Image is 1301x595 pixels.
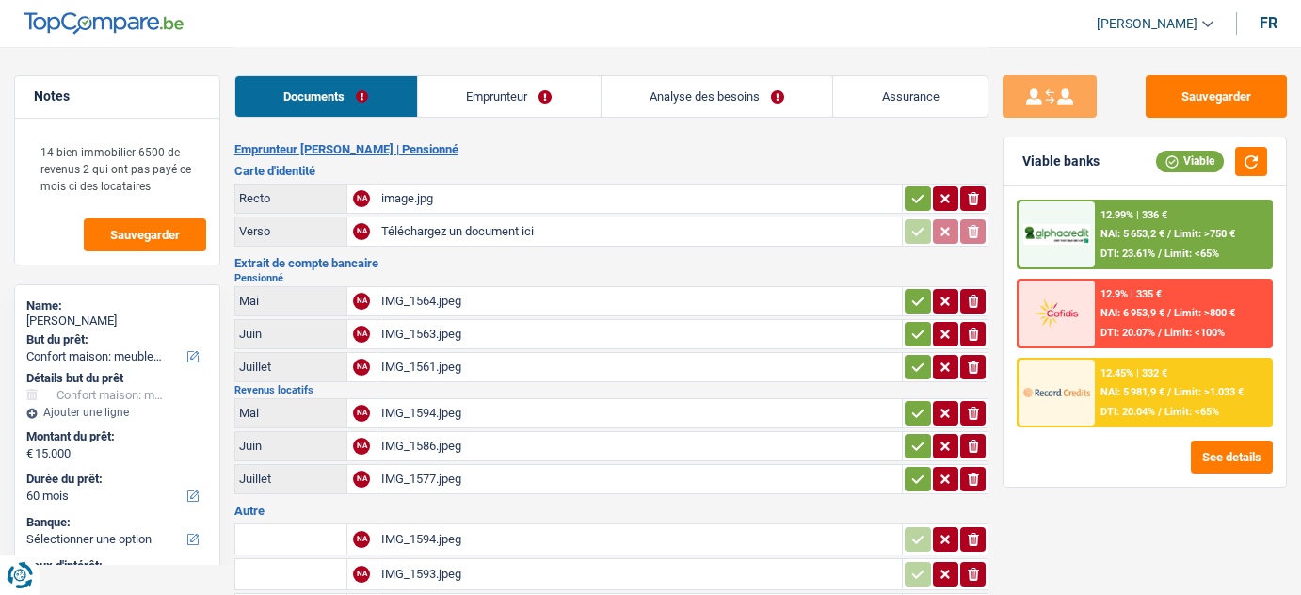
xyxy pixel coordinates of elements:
div: Juillet [239,360,343,374]
div: NA [353,190,370,207]
a: Emprunteur [418,76,601,117]
label: Montant du prêt: [26,429,204,444]
h2: Revenus locatifs [234,385,989,395]
span: Limit: <100% [1164,327,1225,339]
div: NA [353,223,370,240]
span: DTI: 23.61% [1100,248,1155,260]
span: Limit: >800 € [1174,307,1235,319]
span: / [1167,386,1171,398]
div: Verso [239,224,343,238]
div: Name: [26,298,208,314]
span: NAI: 6 953,9 € [1100,307,1164,319]
div: IMG_1564.jpeg [381,287,899,315]
span: NAI: 5 653,2 € [1100,228,1164,240]
div: fr [1260,14,1277,32]
button: Sauvegarder [1146,75,1287,118]
div: 12.9% | 335 € [1100,288,1162,300]
span: / [1158,327,1162,339]
div: Juillet [239,472,343,486]
span: Limit: <65% [1164,248,1219,260]
div: Juin [239,439,343,453]
label: Durée du prêt: [26,472,204,487]
span: / [1158,406,1162,418]
div: IMG_1594.jpeg [381,525,899,554]
div: NA [353,293,370,310]
h3: Autre [234,505,989,517]
div: IMG_1586.jpeg [381,432,899,460]
div: [PERSON_NAME] [26,314,208,329]
button: Sauvegarder [84,218,206,251]
h5: Notes [34,88,201,105]
img: Record Credits [1023,376,1089,409]
span: DTI: 20.07% [1100,327,1155,339]
div: NA [353,326,370,343]
span: DTI: 20.04% [1100,406,1155,418]
span: [PERSON_NAME] [1097,16,1197,32]
a: Analyse des besoins [602,76,833,117]
a: Assurance [833,76,988,117]
div: IMG_1593.jpeg [381,560,899,588]
div: Viable banks [1022,153,1100,169]
div: image.jpg [381,185,899,213]
div: Mai [239,294,343,308]
div: NA [353,531,370,548]
h3: Extrait de compte bancaire [234,257,989,269]
label: Taux d'intérêt: [26,558,204,573]
label: Banque: [26,515,204,530]
div: IMG_1561.jpeg [381,353,899,381]
img: Cofidis [1023,297,1089,330]
a: [PERSON_NAME] [1082,8,1213,40]
div: Mai [239,406,343,420]
div: Recto [239,191,343,205]
div: Ajouter une ligne [26,406,208,419]
a: Documents [235,76,417,117]
div: NA [353,566,370,583]
div: NA [353,359,370,376]
div: Juin [239,327,343,341]
div: 12.99% | 336 € [1100,209,1167,221]
h2: Emprunteur [PERSON_NAME] | Pensionné [234,142,989,157]
span: Limit: >750 € [1174,228,1235,240]
span: Limit: >1.033 € [1174,386,1244,398]
div: Détails but du prêt [26,371,208,386]
div: IMG_1577.jpeg [381,465,899,493]
div: NA [353,405,370,422]
h2: Pensionné [234,273,989,283]
div: 12.45% | 332 € [1100,367,1167,379]
img: TopCompare Logo [24,12,184,35]
button: See details [1191,441,1273,474]
h3: Carte d'identité [234,165,989,177]
img: AlphaCredit [1023,224,1089,245]
span: Sauvegarder [110,229,180,241]
span: / [1167,307,1171,319]
span: € [26,446,33,461]
label: But du prêt: [26,332,204,347]
span: / [1167,228,1171,240]
div: IMG_1594.jpeg [381,399,899,427]
span: Limit: <65% [1164,406,1219,418]
div: IMG_1563.jpeg [381,320,899,348]
div: NA [353,438,370,455]
span: NAI: 5 981,9 € [1100,386,1164,398]
span: / [1158,248,1162,260]
div: Viable [1156,151,1224,171]
div: NA [353,471,370,488]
